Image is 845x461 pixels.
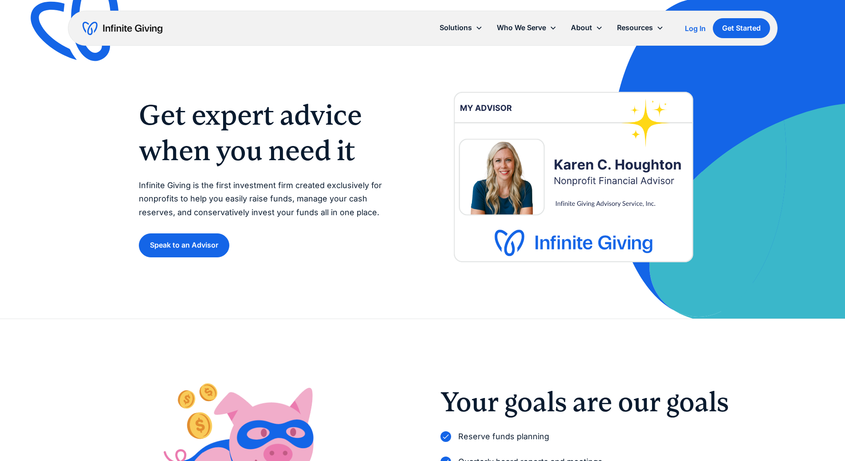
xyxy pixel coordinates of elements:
[440,22,472,34] div: Solutions
[571,22,592,34] div: About
[139,97,405,168] h1: Get expert advice when you need it
[139,233,229,257] a: Speak to an Advisor
[490,18,564,37] div: Who We Serve
[440,388,763,416] h2: Your goals are our goals
[617,22,653,34] div: Resources
[713,18,770,38] a: Get Started
[432,18,490,37] div: Solutions
[685,23,706,34] a: Log In
[564,18,610,37] div: About
[139,179,405,220] p: Infinite Giving is the first investment firm created exclusively for nonprofits to help you easil...
[458,430,549,444] p: Reserve funds planning
[497,22,546,34] div: Who We Serve
[685,25,706,32] div: Log In
[610,18,671,37] div: Resources
[83,21,162,35] a: home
